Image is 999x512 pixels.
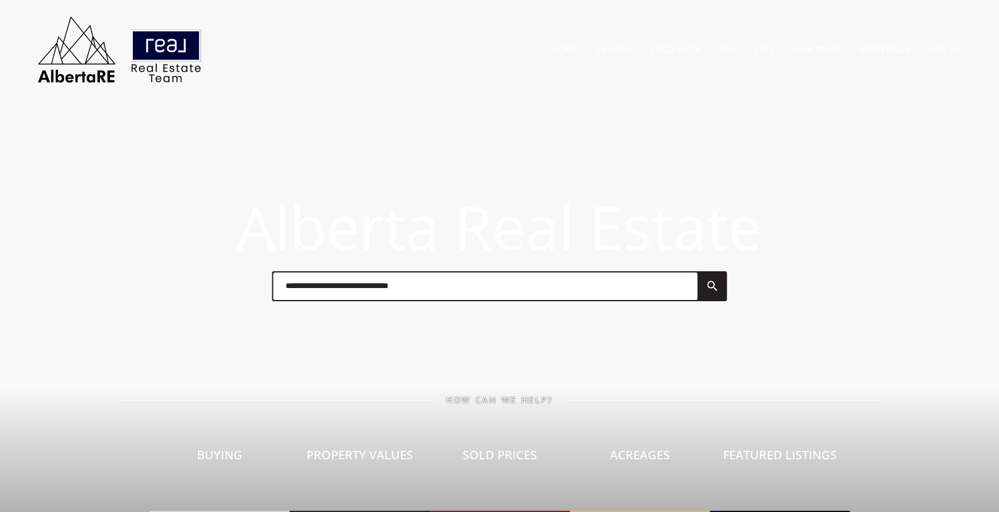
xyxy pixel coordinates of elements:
[755,44,775,55] a: Sell
[551,44,579,55] a: Home
[197,447,242,463] span: Buying
[150,405,290,512] a: Buying
[650,44,701,55] a: Sold Data
[859,44,910,55] a: Mortgage
[463,447,537,463] span: Sold Prices
[570,405,710,512] a: Acreages
[928,44,960,55] a: Log In
[793,44,841,55] a: Our Team
[290,405,430,512] a: Property Values
[30,12,209,87] img: AlbertaRE Real Estate Team | Real Broker
[430,405,570,512] a: Sold Prices
[306,447,413,463] span: Property Values
[723,447,837,463] span: Featured Listings
[597,44,632,55] a: Search
[710,405,850,512] a: Featured Listings
[610,447,670,463] span: Acreages
[719,44,737,55] a: Buy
